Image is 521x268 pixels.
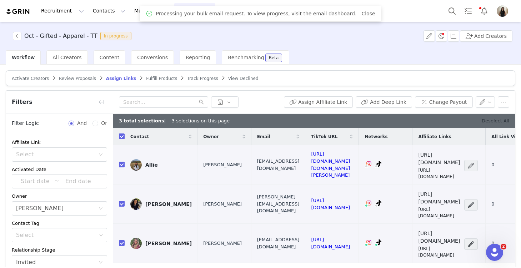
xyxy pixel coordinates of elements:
[418,191,460,206] h4: [URL][DOMAIN_NAME]
[418,206,460,219] p: [URL][DOMAIN_NAME]
[59,177,97,186] input: End date
[366,161,372,167] img: instagram.svg
[98,120,107,127] span: Or
[460,3,476,19] a: Tasks
[365,133,387,140] span: Networks
[418,167,460,180] p: [URL][DOMAIN_NAME]
[299,3,340,19] a: Community
[284,96,353,108] button: Assign Affiliate Link
[59,76,96,81] span: Review Proposals
[130,3,174,19] button: Messages
[482,118,509,123] a: Deselect All
[156,10,356,17] span: Processing your bulk email request. To view progress, visit the email dashboard.
[311,133,337,140] span: TikTok URL
[203,161,242,168] span: [PERSON_NAME]
[12,55,35,60] span: Workflow
[203,201,242,208] span: [PERSON_NAME]
[228,55,264,60] span: Benchmarking
[106,76,136,81] span: Assign Links
[12,139,107,146] div: Affiliate Link
[37,3,88,19] button: Recruitment
[460,30,512,42] button: Add Creators
[257,193,300,214] span: [PERSON_NAME][EMAIL_ADDRESS][DOMAIN_NAME]
[255,3,299,19] button: Reporting
[24,32,97,40] h3: Oct - Gifted - Apparel - TT
[145,241,192,246] div: [PERSON_NAME]
[130,198,192,210] a: [PERSON_NAME]
[366,239,372,245] img: instagram.svg
[6,8,31,15] img: grin logo
[145,201,192,207] div: [PERSON_NAME]
[418,151,460,166] h4: [URL][DOMAIN_NAME]
[311,237,350,249] a: [URL][DOMAIN_NAME]
[174,3,215,19] button: Program
[418,246,460,258] p: [URL][DOMAIN_NAME]
[497,5,508,17] img: a9acc4c8-4825-4f76-9f85-d9ef616c421b.jpg
[100,55,120,60] span: Content
[311,198,350,210] a: [URL][DOMAIN_NAME]
[100,32,131,40] span: In progress
[199,100,204,105] i: icon: search
[99,152,103,157] i: icon: down
[257,236,300,250] span: [EMAIL_ADDRESS][DOMAIN_NAME]
[130,238,142,249] img: 0298784f-b3bf-4049-82c5-89de474b01c7.jpg
[203,240,242,247] span: [PERSON_NAME]
[12,76,49,81] span: Activate Creators
[52,55,81,60] span: All Creators
[476,3,492,19] button: Notifications
[16,151,95,158] div: Select
[130,238,192,249] a: [PERSON_NAME]
[492,5,515,17] button: Profile
[366,200,372,206] img: instagram.svg
[257,133,270,140] span: Email
[130,159,142,171] img: 9590d982-7cc4-4a7e-aaea-a7d30651cfc3.jpg
[16,202,64,215] div: Alexandra Mekikian
[119,118,164,123] b: 3 total selections
[187,76,218,81] span: Track Progress
[356,96,412,108] button: Add Deep Link
[137,55,168,60] span: Conversions
[13,32,134,40] span: [object Object]
[415,96,473,108] button: Change Payout
[130,159,192,171] a: Allie
[228,76,259,81] span: View Declined
[146,76,177,81] span: Fulfill Products
[361,11,375,16] a: Close
[12,220,107,227] div: Contact Tag
[486,244,503,261] iframe: Intercom live chat
[203,133,219,140] span: Owner
[74,120,90,127] span: And
[12,247,107,254] div: Relationship Stage
[99,233,103,238] i: icon: down
[257,158,300,172] span: [EMAIL_ADDRESS][DOMAIN_NAME]
[269,56,279,60] div: Beta
[501,244,506,249] span: 2
[311,151,350,178] a: [URL][DOMAIN_NAME][DOMAIN_NAME][PERSON_NAME]
[215,3,254,19] button: Content
[16,177,54,186] input: Start date
[119,117,230,125] div: | 3 selections on this page
[186,55,210,60] span: Reporting
[12,120,39,127] span: Filter Logic
[130,198,142,210] img: 34580318-d59c-4df6-bf2a-1e469f51af13.jpg
[12,98,32,106] span: Filters
[119,96,208,108] input: Search...
[16,232,96,239] div: Select
[130,133,149,140] span: Contact
[89,3,130,19] button: Contacts
[12,193,107,200] div: Owner
[444,3,460,19] button: Search
[145,162,158,168] div: Allie
[12,166,107,173] div: Activated Date
[418,230,460,245] h4: [URL][DOMAIN_NAME]
[418,133,451,140] span: Affiliate Links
